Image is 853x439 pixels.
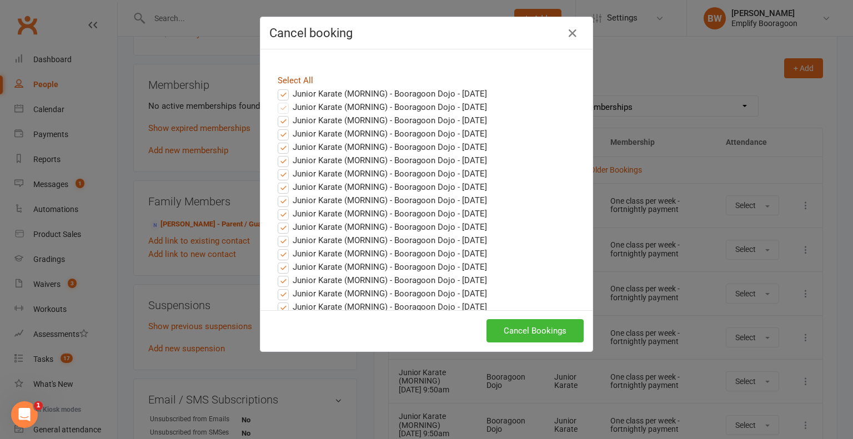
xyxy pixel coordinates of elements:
[278,220,487,234] label: Junior Karate (MORNING) - Booragoon Dojo - [DATE]
[278,260,487,274] label: Junior Karate (MORNING) - Booragoon Dojo - [DATE]
[11,401,38,428] iframe: Intercom live chat
[269,26,584,40] h4: Cancel booking
[278,100,487,114] label: Junior Karate (MORNING) - Booragoon Dojo - [DATE]
[278,140,487,154] label: Junior Karate (MORNING) - Booragoon Dojo - [DATE]
[278,247,487,260] label: Junior Karate (MORNING) - Booragoon Dojo - [DATE]
[278,114,487,127] label: Junior Karate (MORNING) - Booragoon Dojo - [DATE]
[278,154,487,167] label: Junior Karate (MORNING) - Booragoon Dojo - [DATE]
[486,319,584,342] button: Cancel Bookings
[278,87,487,100] label: Junior Karate (MORNING) - Booragoon Dojo - [DATE]
[278,300,487,314] label: Junior Karate (MORNING) - Booragoon Dojo - [DATE]
[278,207,487,220] label: Junior Karate (MORNING) - Booragoon Dojo - [DATE]
[278,167,487,180] label: Junior Karate (MORNING) - Booragoon Dojo - [DATE]
[278,194,487,207] label: Junior Karate (MORNING) - Booragoon Dojo - [DATE]
[278,75,313,85] a: Select All
[34,401,43,410] span: 1
[278,287,487,300] label: Junior Karate (MORNING) - Booragoon Dojo - [DATE]
[278,274,487,287] label: Junior Karate (MORNING) - Booragoon Dojo - [DATE]
[564,24,581,42] button: Close
[278,127,487,140] label: Junior Karate (MORNING) - Booragoon Dojo - [DATE]
[278,180,487,194] label: Junior Karate (MORNING) - Booragoon Dojo - [DATE]
[278,234,487,247] label: Junior Karate (MORNING) - Booragoon Dojo - [DATE]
